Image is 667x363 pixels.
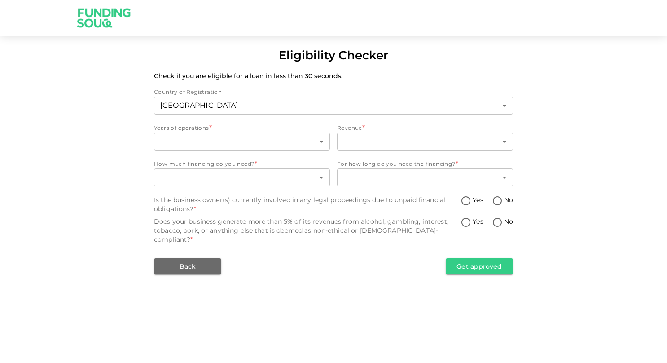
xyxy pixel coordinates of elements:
[154,160,255,167] span: How much financing do you need?
[337,168,513,186] div: howLongFinancing
[154,217,461,244] div: Does your business generate more than 5% of its revenues from alcohol, gambling, interest, tobacc...
[154,97,513,115] div: countryOfRegistration
[337,124,362,131] span: Revenue
[473,195,483,205] span: Yes
[504,195,513,205] span: No
[154,89,222,95] span: Country of Registration
[446,258,513,274] button: Get approved
[154,168,330,186] div: howMuchAmountNeeded
[504,217,513,226] span: No
[154,133,330,151] div: yearsOfOperations
[473,217,483,226] span: Yes
[154,195,461,213] div: Is the business owner(s) currently involved in any legal proceedings due to unpaid financial obli...
[279,47,388,64] div: Eligibility Checker
[337,160,456,167] span: For how long do you need the financing?
[154,71,513,80] p: Check if you are eligible for a loan in less than 30 seconds.
[337,133,513,151] div: revenue
[154,258,221,274] button: Back
[154,124,209,131] span: Years of operations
